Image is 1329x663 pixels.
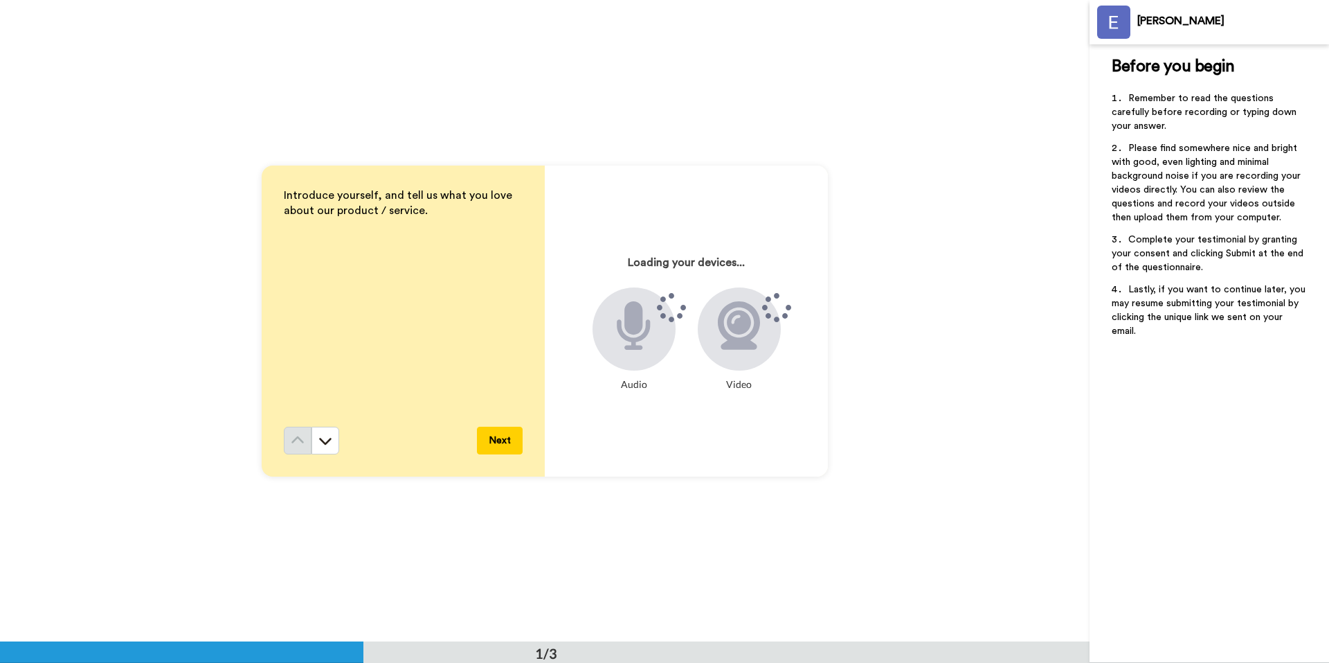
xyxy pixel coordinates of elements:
span: Before you begin [1112,58,1234,75]
div: Video [719,371,759,398]
div: 1/3 [513,644,579,663]
span: Lastly, if you want to continue later, you may resume submitting your testimonial by clicking the... [1112,285,1308,336]
div: Audio [614,371,654,398]
h3: Loading your devices... [628,257,745,269]
button: Next [477,427,523,454]
img: Profile Image [1097,6,1130,39]
span: Please find somewhere nice and bright with good, even lighting and minimal background noise if yo... [1112,143,1303,222]
span: Complete your testimonial by granting your consent and clicking Submit at the end of the question... [1112,235,1306,272]
div: [PERSON_NAME] [1137,15,1328,28]
span: Remember to read the questions carefully before recording or typing down your answer. [1112,94,1299,131]
span: Introduce yourself, and tell us what you love about our product / service. [284,190,515,217]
